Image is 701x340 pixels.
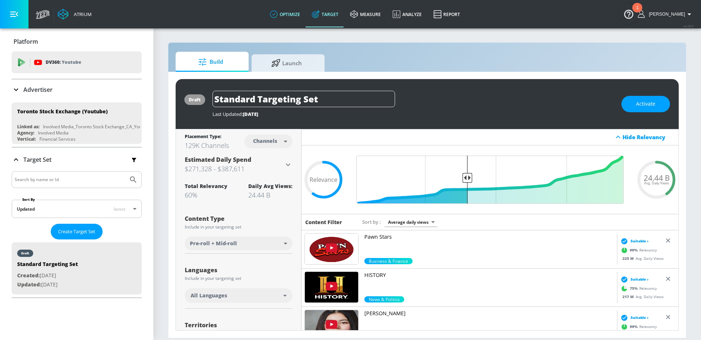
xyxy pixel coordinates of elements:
div: Standard Targeting Set [17,261,78,271]
div: Toronto Stock Exchange (Youtube)Linked as:Involved Media_Toronto Stock Exchange_CA_YouTube_Google... [12,102,142,144]
p: Advertiser [23,86,53,94]
span: Estimated Daily Spend [185,156,251,164]
div: Suitable › [619,237,648,245]
label: Sort By [21,197,37,202]
div: Suitable › [619,275,648,283]
div: All Languages [185,288,292,303]
span: Sort by [362,219,381,225]
span: login as: casey.cohen@zefr.com [646,12,685,17]
a: Pawn Stars [364,233,614,258]
nav: list of Target Set [12,239,142,297]
div: Relevancy [619,321,657,332]
div: Agency: [17,130,34,136]
button: Open Resource Center, 1 new notification [618,4,639,24]
p: Youtube [62,58,81,66]
h6: Content Filter [305,219,342,226]
div: 60% [185,191,227,199]
a: Analyze [387,1,428,27]
div: Content Type [185,216,292,222]
a: [PERSON_NAME] [364,310,614,335]
div: Relevancy [619,283,657,294]
div: Financial Services [39,136,76,142]
div: Include in your targeting set [185,276,292,281]
span: Business & Finance [364,258,413,264]
div: 1 [636,8,639,17]
div: draftStandard Targeting SetCreated:[DATE]Updated:[DATE] [12,242,142,294]
span: 225 M [623,255,636,261]
a: Atrium [58,9,92,20]
div: Hide Relevancy [302,129,678,145]
p: [DATE] [17,280,78,289]
span: 24.44 B [644,174,670,181]
span: Avg. Daily Views [644,181,669,185]
div: draft [189,97,201,103]
div: Daily Avg Views: [248,183,292,189]
button: Activate [621,96,670,112]
span: Activate [636,99,655,109]
div: Linked as: [17,124,39,130]
div: Average daily views [384,217,437,227]
span: Updated: [17,281,41,288]
span: Build [183,53,238,71]
a: HISTORY [364,271,614,296]
div: Advertiser [12,79,142,100]
a: Target [306,1,344,27]
p: Platform [14,38,38,46]
span: Relevance [310,177,337,183]
h3: $271,328 - $387,611 [185,164,284,174]
div: Involved Media_Toronto Stock Exchange_CA_YouTube_GoogleAds [43,124,176,130]
p: [DATE] [17,271,78,280]
div: Vertical: [17,136,36,142]
span: Suitable › [631,238,648,244]
div: Avg. Daily Views [619,255,664,261]
span: Suitable › [631,315,648,320]
div: Involved Media [38,130,69,136]
div: 24.44 B [248,191,292,199]
p: DV360: [46,58,81,66]
span: All Languages [191,292,227,299]
div: Estimated Daily Spend$271,328 - $387,611 [185,156,292,174]
div: DV360: Youtube [12,51,142,73]
div: Languages [185,267,292,273]
span: 99 % [630,324,639,329]
a: Report [428,1,466,27]
div: draft [21,251,29,255]
span: [DATE] [243,111,258,117]
div: Target Set [12,148,142,172]
div: Total Relevancy [185,183,227,189]
p: Pawn Stars [364,233,614,241]
input: Search by name or Id [15,175,125,184]
img: UU9MAhZQQd9egwWCxrwSIsJQ [305,272,358,302]
div: Toronto Stock Exchange (Youtube) [17,108,108,115]
span: Launch [259,54,314,72]
div: 129K Channels [185,141,229,150]
input: Final Threshold [353,156,627,204]
span: Created: [17,272,40,279]
div: 99.0% [364,258,413,264]
span: 217 M [623,294,636,299]
div: Updated [17,206,35,212]
div: Channels [249,138,281,144]
span: 75 % [630,286,639,291]
span: Create Target Set [58,227,95,236]
span: Suitable › [631,277,648,282]
p: HISTORY [364,271,614,279]
div: Territories [185,322,292,328]
div: 75.0% [364,296,404,302]
div: Include in your targeting set [185,225,292,229]
div: Placement Type: [185,133,229,141]
p: Target Set [23,156,51,164]
button: [PERSON_NAME] [638,10,694,19]
div: Hide Relevancy [623,133,674,141]
span: News & Politics [364,296,404,302]
div: Target Set [12,171,142,297]
a: optimize [264,1,306,27]
div: Atrium [71,11,92,17]
div: Last Updated: [212,111,614,117]
span: latest [114,206,126,212]
div: Platform [12,31,142,52]
div: Avg. Daily Views [619,294,664,299]
img: UUmyjVwYZbp5YPYTUyeopO2g [305,234,358,264]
